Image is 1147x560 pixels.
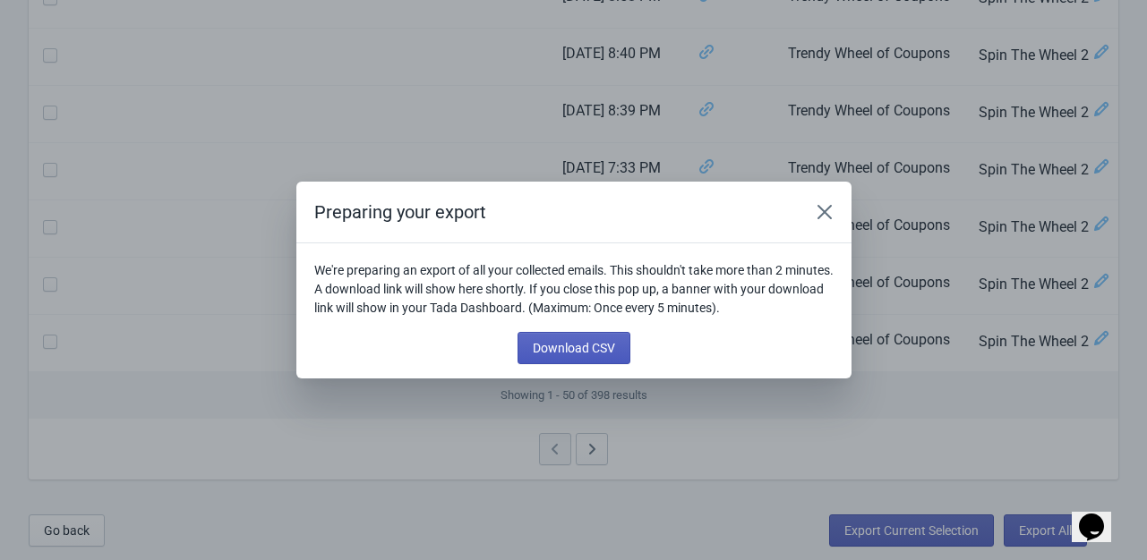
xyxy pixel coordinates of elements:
[1072,488,1129,542] iframe: chat widget
[533,341,615,355] span: Download CSV
[809,196,841,228] button: Close
[518,332,630,364] button: Download CSV
[314,261,834,318] p: We're preparing an export of all your collected emails. This shouldn't take more than 2 minutes. ...
[314,199,791,225] h2: Preparing your export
